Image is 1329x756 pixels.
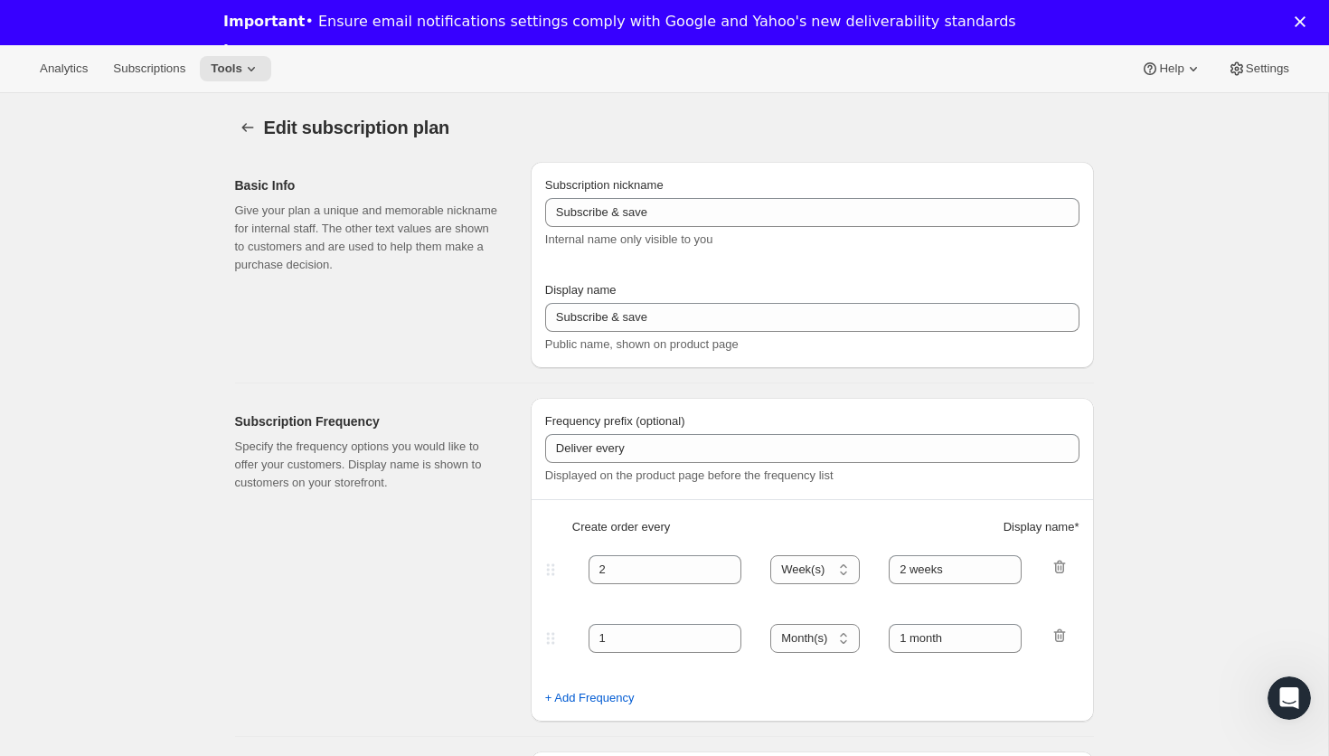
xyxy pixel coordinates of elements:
[223,13,1016,31] div: • Ensure email notifications settings comply with Google and Yahoo's new deliverability standards
[264,118,450,137] span: Edit subscription plan
[545,414,685,428] span: Frequency prefix (optional)
[534,684,646,713] button: + Add Frequency
[545,468,834,482] span: Displayed on the product page before the frequency list
[1295,16,1313,27] div: Close
[1217,56,1300,81] button: Settings
[1130,56,1212,81] button: Help
[1004,518,1079,536] span: Display name *
[1159,61,1183,76] span: Help
[113,61,185,76] span: Subscriptions
[235,438,502,492] p: Specify the frequency options you would like to offer your customers. Display name is shown to cu...
[102,56,196,81] button: Subscriptions
[545,198,1079,227] input: Subscribe & Save
[1268,676,1311,720] iframe: Intercom live chat
[545,178,664,192] span: Subscription nickname
[545,283,617,297] span: Display name
[545,337,739,351] span: Public name, shown on product page
[223,42,316,61] a: Learn more
[29,56,99,81] button: Analytics
[545,689,635,707] span: + Add Frequency
[1246,61,1289,76] span: Settings
[545,434,1079,463] input: Deliver every
[235,176,502,194] h2: Basic Info
[40,61,88,76] span: Analytics
[889,555,1022,584] input: 1 month
[235,115,260,140] button: Subscription plans
[572,518,670,536] span: Create order every
[200,56,271,81] button: Tools
[545,303,1079,332] input: Subscribe & Save
[235,202,502,274] p: Give your plan a unique and memorable nickname for internal staff. The other text values are show...
[235,412,502,430] h2: Subscription Frequency
[211,61,242,76] span: Tools
[889,624,1022,653] input: 1 month
[223,13,305,30] b: Important
[545,232,713,246] span: Internal name only visible to you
